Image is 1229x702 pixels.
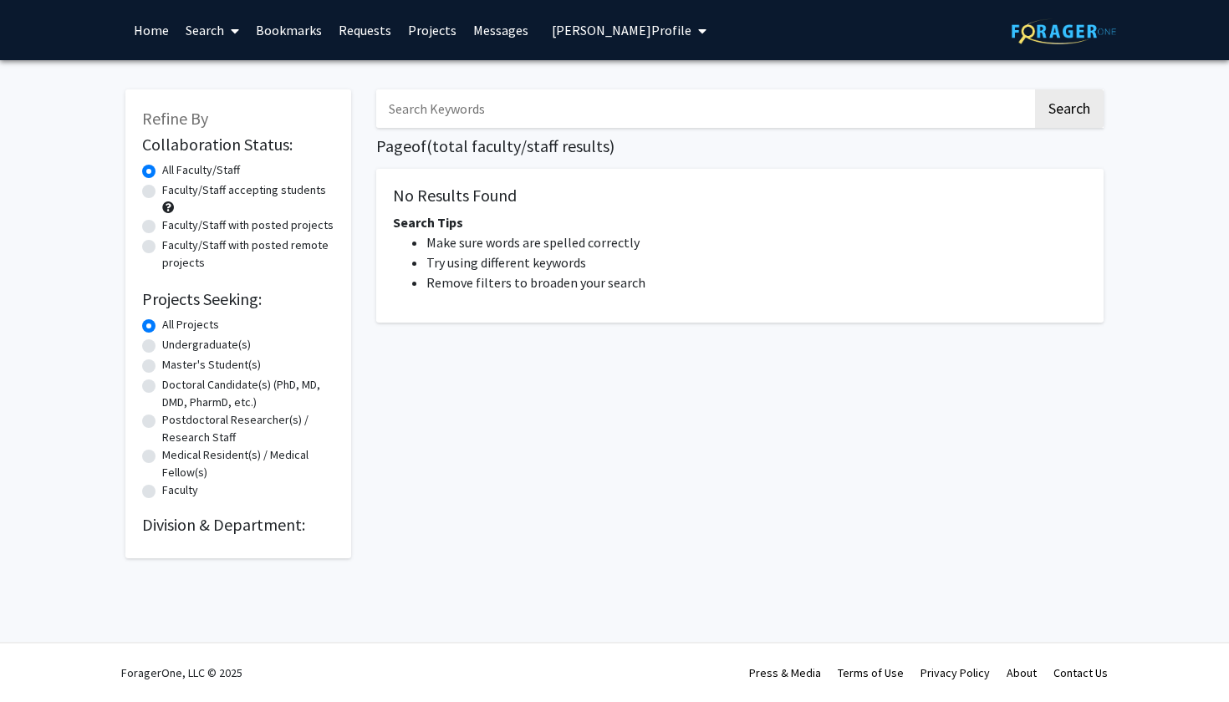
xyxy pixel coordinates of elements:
a: About [1007,665,1037,680]
a: Messages [465,1,537,59]
h2: Division & Department: [142,515,334,535]
label: Faculty/Staff with posted projects [162,216,334,234]
a: Contact Us [1053,665,1108,680]
h5: No Results Found [393,186,1087,206]
span: Search Tips [393,214,463,231]
li: Try using different keywords [426,252,1087,272]
button: Search [1035,89,1104,128]
label: Medical Resident(s) / Medical Fellow(s) [162,446,334,481]
div: ForagerOne, LLC © 2025 [121,643,242,702]
li: Make sure words are spelled correctly [426,232,1087,252]
label: Faculty/Staff with posted remote projects [162,237,334,272]
label: All Faculty/Staff [162,161,240,179]
h2: Projects Seeking: [142,289,334,309]
a: Search [177,1,247,59]
a: Bookmarks [247,1,330,59]
label: All Projects [162,316,219,333]
label: Undergraduate(s) [162,336,251,354]
li: Remove filters to broaden your search [426,272,1087,292]
span: Refine By [142,108,208,129]
a: Press & Media [749,665,821,680]
a: Terms of Use [838,665,904,680]
a: Home [125,1,177,59]
label: Faculty/Staff accepting students [162,181,326,199]
label: Postdoctoral Researcher(s) / Research Staff [162,411,334,446]
a: Requests [330,1,400,59]
label: Doctoral Candidate(s) (PhD, MD, DMD, PharmD, etc.) [162,376,334,411]
label: Master's Student(s) [162,356,261,374]
label: Faculty [162,481,198,499]
img: ForagerOne Logo [1012,18,1116,44]
h1: Page of ( total faculty/staff results) [376,136,1104,156]
a: Projects [400,1,465,59]
nav: Page navigation [376,339,1104,378]
input: Search Keywords [376,89,1033,128]
h2: Collaboration Status: [142,135,334,155]
a: Privacy Policy [920,665,990,680]
span: [PERSON_NAME] Profile [552,22,691,38]
iframe: Chat [1158,627,1216,689]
